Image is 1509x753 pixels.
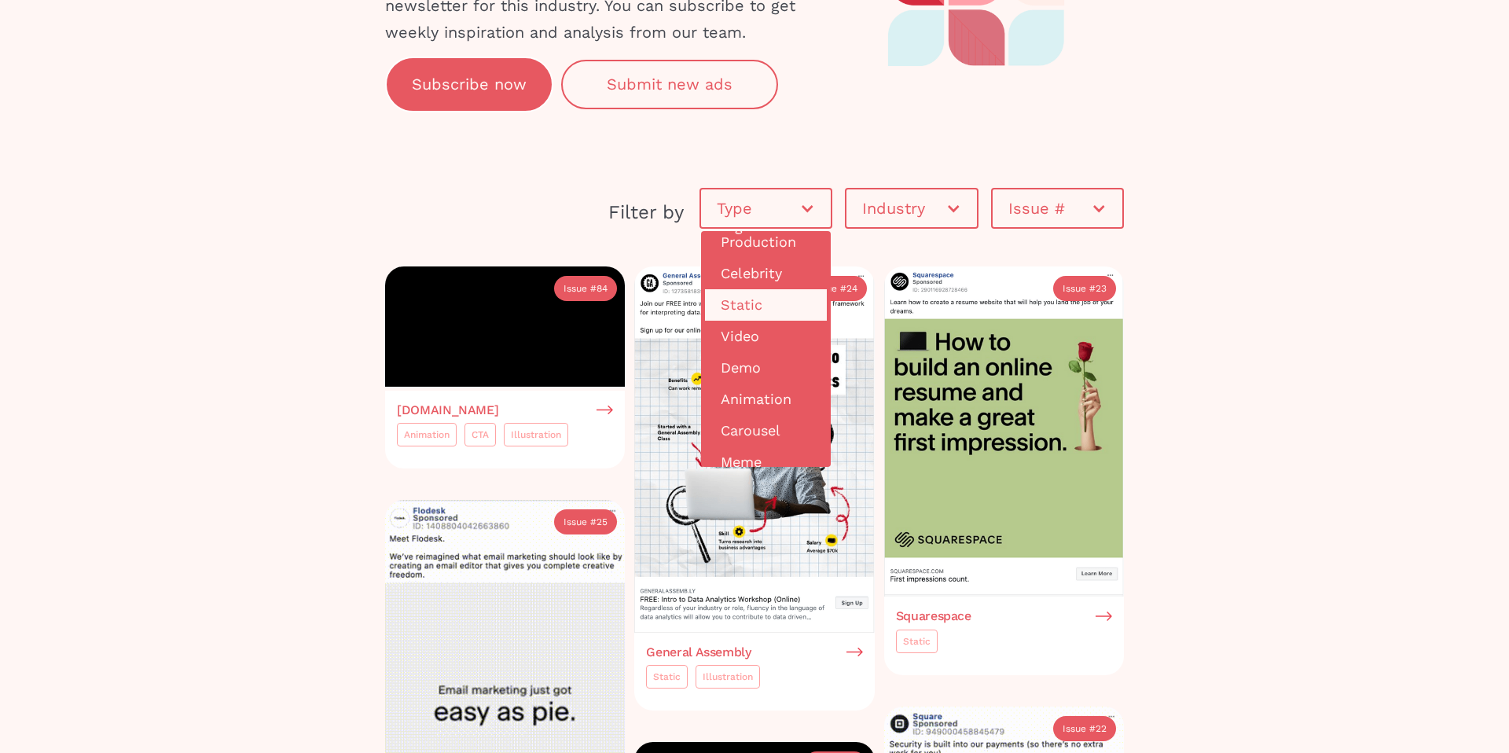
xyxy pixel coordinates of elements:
[696,665,760,689] a: Illustration
[903,634,931,649] div: Static
[896,630,938,653] a: Static
[705,321,827,352] a: Video
[705,352,827,384] a: Demo
[564,514,597,530] div: Issue #
[705,384,827,415] a: Animation
[705,289,827,321] a: Static
[597,281,608,296] div: 84
[1063,721,1096,736] div: Issue #
[1096,721,1107,736] div: 22
[597,514,608,530] div: 25
[862,200,945,216] div: Industry
[705,211,827,258] a: High Production
[717,200,799,216] div: Type
[504,423,568,446] a: Illustration
[554,509,617,534] a: Issue #25
[701,231,831,467] nav: Type
[1063,281,1096,296] div: Issue #
[705,258,827,289] a: Celebrity
[404,427,450,443] div: Animation
[561,60,778,109] a: Submit new ads
[646,645,751,659] h3: General Assembly
[993,185,1122,232] div: Issue #
[464,423,496,446] a: CTA
[646,665,688,689] a: Static
[385,57,553,112] a: Subscribe now
[554,276,617,301] a: Issue #84
[1053,276,1116,301] a: Issue #23
[896,609,971,623] h3: Squarespace
[511,427,561,443] div: Illustration
[701,185,831,232] div: Type
[846,185,976,232] div: Industry
[1096,281,1107,296] div: 23
[564,281,597,296] div: Issue #
[646,645,862,659] a: General Assembly
[397,423,457,446] a: Animation
[1008,200,1091,216] div: Issue #
[804,276,867,301] a: Issue #24
[846,281,857,296] div: 24
[705,415,827,446] a: Carousel
[397,403,613,417] a: [DOMAIN_NAME]
[703,669,753,685] div: Illustration
[705,446,827,478] a: Meme
[472,427,489,443] div: CTA
[896,609,1112,623] a: Squarespace
[397,403,498,417] h3: [DOMAIN_NAME]
[1053,716,1116,741] a: Issue #22
[653,669,681,685] div: Static
[385,198,684,226] div: Filter by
